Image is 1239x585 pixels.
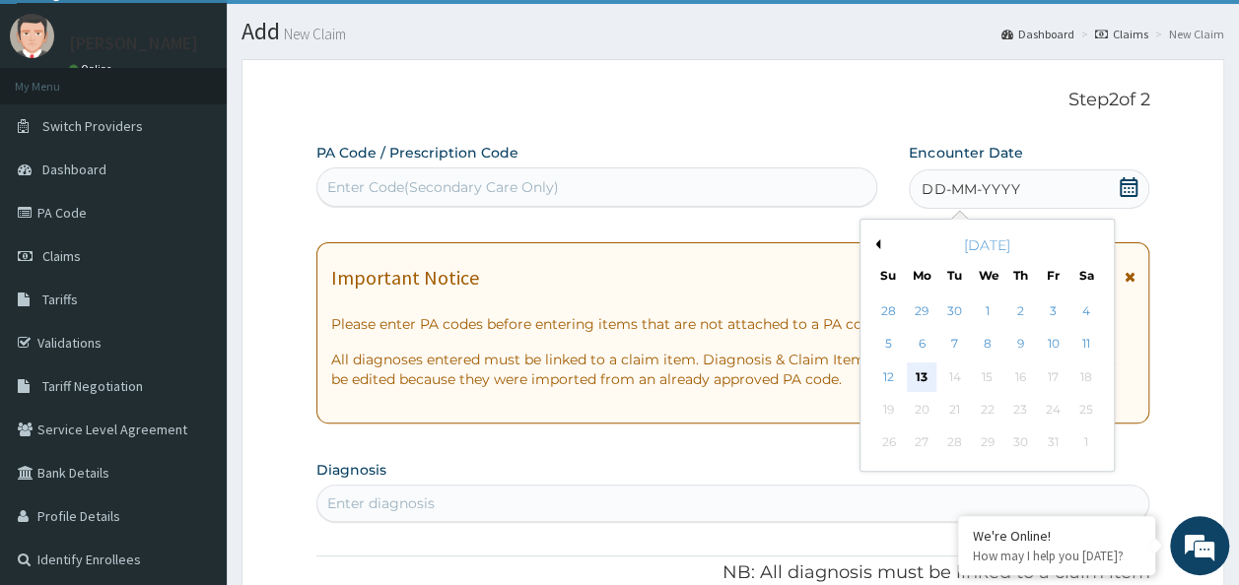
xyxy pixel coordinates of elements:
p: [PERSON_NAME] [69,34,198,52]
div: Not available Saturday, November 1st, 2025 [1071,428,1101,458]
p: Step 2 of 2 [316,90,1150,111]
div: Choose Thursday, October 9th, 2025 [1005,330,1035,359]
span: Switch Providers [42,117,143,135]
div: Not available Thursday, October 30th, 2025 [1005,428,1035,458]
div: Not available Thursday, October 23rd, 2025 [1005,395,1035,424]
div: [DATE] [868,235,1106,255]
div: Choose Monday, October 13th, 2025 [907,362,936,392]
div: Choose Sunday, October 12th, 2025 [874,362,904,392]
span: DD-MM-YYYY [922,179,1019,199]
label: Encounter Date [909,143,1022,162]
small: New Claim [280,27,346,41]
div: Not available Saturday, October 18th, 2025 [1071,362,1101,392]
p: All diagnoses entered must be linked to a claim item. Diagnosis & Claim Items that are visible bu... [331,350,1136,389]
div: Not available Friday, October 31st, 2025 [1038,428,1067,458]
button: Previous Month [870,239,880,249]
div: We're Online! [973,527,1140,545]
div: Choose Tuesday, September 30th, 2025 [940,296,970,326]
img: User Image [10,14,54,58]
div: Choose Saturday, October 4th, 2025 [1071,296,1101,326]
div: Not available Thursday, October 16th, 2025 [1005,362,1035,392]
div: Not available Monday, October 20th, 2025 [907,395,936,424]
div: Choose Saturday, October 11th, 2025 [1071,330,1101,359]
li: New Claim [1150,26,1224,42]
div: Choose Tuesday, October 7th, 2025 [940,330,970,359]
div: Choose Sunday, September 28th, 2025 [874,296,904,326]
span: Tariff Negotiation [42,377,143,395]
div: Sa [1078,267,1095,284]
div: Choose Sunday, October 5th, 2025 [874,330,904,359]
div: Not available Wednesday, October 15th, 2025 [973,362,1002,392]
div: Th [1012,267,1029,284]
div: Not available Saturday, October 25th, 2025 [1071,395,1101,424]
span: Claims [42,247,81,265]
div: Su [880,267,897,284]
div: Fr [1045,267,1062,284]
div: Mo [913,267,929,284]
a: Claims [1095,26,1148,42]
div: Choose Wednesday, October 1st, 2025 [973,296,1002,326]
div: Not available Tuesday, October 28th, 2025 [940,428,970,458]
div: Not available Friday, October 24th, 2025 [1038,395,1067,424]
div: Enter diagnosis [327,493,435,513]
div: Choose Monday, September 29th, 2025 [907,296,936,326]
div: Enter Code(Secondary Care Only) [327,177,559,197]
div: Tu [946,267,963,284]
div: Not available Sunday, October 26th, 2025 [874,428,904,458]
div: Choose Monday, October 6th, 2025 [907,330,936,359]
p: Please enter PA codes before entering items that are not attached to a PA code [331,314,1136,334]
h1: Add [241,19,1224,44]
div: Choose Thursday, October 2nd, 2025 [1005,296,1035,326]
label: PA Code / Prescription Code [316,143,518,162]
div: Not available Tuesday, October 21st, 2025 [940,395,970,424]
div: Not available Wednesday, October 22nd, 2025 [973,395,1002,424]
div: Not available Friday, October 17th, 2025 [1038,362,1067,392]
div: Choose Friday, October 3rd, 2025 [1038,296,1067,326]
a: Dashboard [1001,26,1074,42]
a: Online [69,62,116,76]
span: Tariffs [42,291,78,308]
div: Not available Sunday, October 19th, 2025 [874,395,904,424]
div: month 2025-10 [872,295,1102,460]
div: We [979,267,996,284]
div: Choose Wednesday, October 8th, 2025 [973,330,1002,359]
label: Diagnosis [316,460,386,480]
span: Dashboard [42,161,106,178]
div: Not available Monday, October 27th, 2025 [907,428,936,458]
p: How may I help you today? [973,548,1140,564]
h1: Important Notice [331,267,479,289]
div: Not available Tuesday, October 14th, 2025 [940,362,970,392]
div: Choose Friday, October 10th, 2025 [1038,330,1067,359]
div: Not available Wednesday, October 29th, 2025 [973,428,1002,458]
